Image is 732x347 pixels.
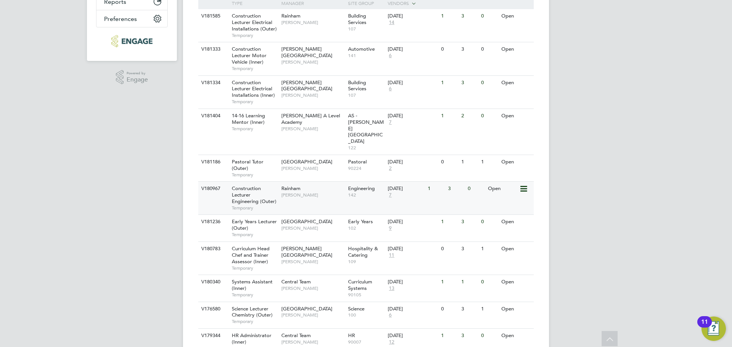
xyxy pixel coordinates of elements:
[348,112,384,145] span: AS - [PERSON_NAME][GEOGRAPHIC_DATA]
[701,322,708,332] div: 11
[459,76,479,90] div: 3
[348,185,375,192] span: Engineering
[116,70,148,85] a: Powered byEngage
[232,172,278,178] span: Temporary
[281,312,344,318] span: [PERSON_NAME]
[499,302,533,316] div: Open
[96,35,168,47] a: Go to home page
[479,215,499,229] div: 0
[459,329,479,343] div: 3
[281,112,340,125] span: [PERSON_NAME] A Level Academy
[348,245,378,258] span: Hospitality & Catering
[388,86,393,92] span: 6
[499,109,533,123] div: Open
[426,182,446,196] div: 1
[466,182,486,196] div: 0
[232,32,278,38] span: Temporary
[232,278,273,291] span: Systems Assistant (Inner)
[348,79,366,92] span: Building Services
[446,182,466,196] div: 3
[281,245,332,258] span: [PERSON_NAME][GEOGRAPHIC_DATA]
[232,305,273,318] span: Science Lecturer Chemistry (Outer)
[388,219,437,225] div: [DATE]
[499,155,533,169] div: Open
[281,185,300,192] span: Rainham
[348,192,384,198] span: 142
[479,329,499,343] div: 0
[439,242,459,256] div: 0
[348,26,384,32] span: 107
[232,265,278,271] span: Temporary
[104,15,137,22] span: Preferences
[348,165,384,171] span: 90224
[388,285,395,292] span: 13
[232,318,278,325] span: Temporary
[388,333,437,339] div: [DATE]
[199,182,226,196] div: V180967
[388,306,437,312] div: [DATE]
[199,42,226,56] div: V181333
[232,245,270,265] span: Curriculum Head Chef and Trainer Assessor (Inner)
[439,76,459,90] div: 1
[388,279,437,285] div: [DATE]
[199,242,226,256] div: V180783
[199,302,226,316] div: V176580
[232,112,265,125] span: 14-16 Learning Mentor (Inner)
[199,76,226,90] div: V181334
[499,215,533,229] div: Open
[388,252,395,259] span: 11
[348,305,364,312] span: Science
[281,259,344,265] span: [PERSON_NAME]
[499,9,533,23] div: Open
[281,59,344,65] span: [PERSON_NAME]
[232,232,278,238] span: Temporary
[348,225,384,231] span: 102
[388,312,393,318] span: 6
[232,79,275,99] span: Construction Lecturer Electrical Installations (Inner)
[281,225,344,231] span: [PERSON_NAME]
[459,109,479,123] div: 2
[232,205,278,211] span: Temporary
[232,332,271,345] span: HR Administrator (Inner)
[199,109,226,123] div: V181404
[199,275,226,289] div: V180340
[479,302,499,316] div: 1
[459,42,479,56] div: 3
[388,119,393,126] span: 7
[388,80,437,86] div: [DATE]
[281,305,332,312] span: [GEOGRAPHIC_DATA]
[388,113,437,119] div: [DATE]
[439,302,459,316] div: 0
[199,9,226,23] div: V181585
[281,165,344,171] span: [PERSON_NAME]
[111,35,152,47] img: huntereducation-logo-retina.png
[199,155,226,169] div: V181186
[459,215,479,229] div: 3
[348,53,384,59] span: 141
[281,126,344,132] span: [PERSON_NAME]
[439,215,459,229] div: 1
[439,109,459,123] div: 1
[439,329,459,343] div: 1
[281,13,300,19] span: Rainham
[459,275,479,289] div: 1
[232,99,278,105] span: Temporary
[281,339,344,345] span: [PERSON_NAME]
[281,285,344,291] span: [PERSON_NAME]
[127,70,148,77] span: Powered by
[232,218,277,231] span: Early Years Lecturer (Outer)
[479,9,499,23] div: 0
[439,9,459,23] div: 1
[281,46,332,59] span: [PERSON_NAME][GEOGRAPHIC_DATA]
[348,145,384,151] span: 122
[348,292,384,298] span: 90105
[479,155,499,169] div: 1
[459,9,479,23] div: 3
[388,225,393,232] span: 9
[127,77,148,83] span: Engage
[348,218,373,225] span: Early Years
[439,275,459,289] div: 1
[388,13,437,19] div: [DATE]
[232,158,263,171] span: Pastoral Tutor (Outer)
[388,339,395,345] span: 12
